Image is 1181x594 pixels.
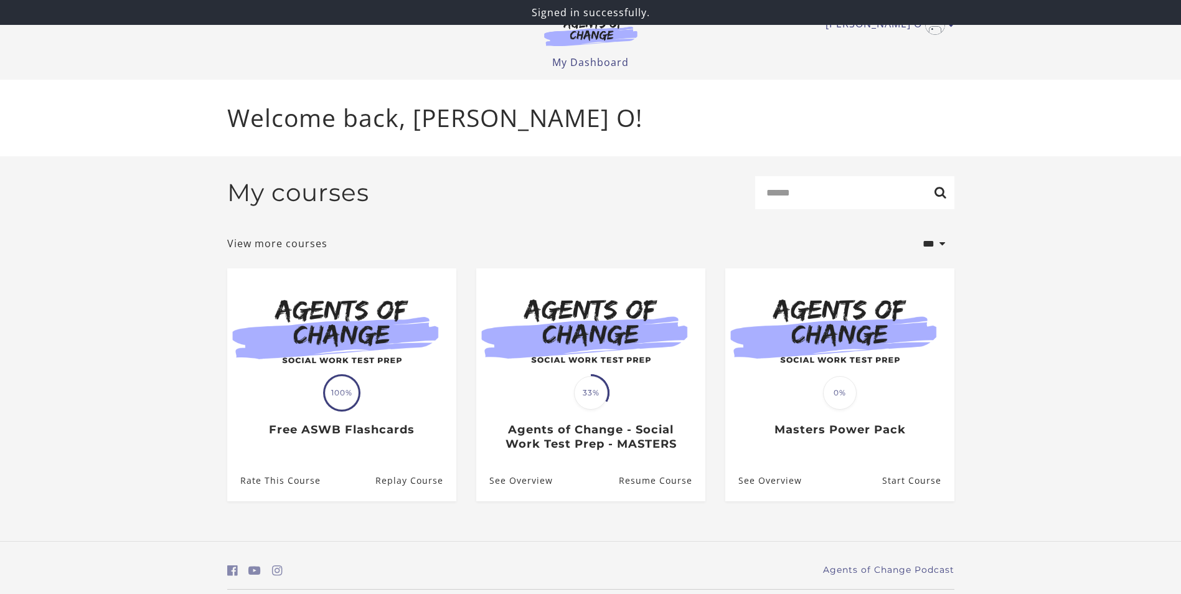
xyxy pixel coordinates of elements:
a: View more courses [227,236,327,251]
span: 33% [574,376,608,410]
a: My Dashboard [552,55,629,69]
a: Agents of Change Podcast [823,563,954,577]
i: https://www.facebook.com/groups/aswbtestprep (Open in a new window) [227,565,238,577]
p: Signed in successfully. [5,5,1176,20]
a: https://www.youtube.com/c/AgentsofChangeTestPrepbyMeaganMitchell (Open in a new window) [248,562,261,580]
a: Agents of Change - Social Work Test Prep - MASTERS: Resume Course [618,461,705,501]
a: https://www.facebook.com/groups/aswbtestprep (Open in a new window) [227,562,238,580]
h3: Masters Power Pack [738,423,941,437]
span: 100% [325,376,359,410]
h3: Free ASWB Flashcards [240,423,443,437]
a: Masters Power Pack: Resume Course [882,461,954,501]
p: Welcome back, [PERSON_NAME] O! [227,100,954,136]
i: https://www.instagram.com/agentsofchangeprep/ (Open in a new window) [272,565,283,577]
a: Free ASWB Flashcards: Rate This Course [227,461,321,501]
a: https://www.instagram.com/agentsofchangeprep/ (Open in a new window) [272,562,283,580]
h3: Agents of Change - Social Work Test Prep - MASTERS [489,423,692,451]
a: Masters Power Pack: See Overview [725,461,802,501]
h2: My courses [227,178,369,207]
img: Agents of Change Logo [531,17,651,46]
span: 0% [823,376,857,410]
a: Free ASWB Flashcards: Resume Course [375,461,456,501]
a: Toggle menu [826,15,948,35]
i: https://www.youtube.com/c/AgentsofChangeTestPrepbyMeaganMitchell (Open in a new window) [248,565,261,577]
a: Agents of Change - Social Work Test Prep - MASTERS: See Overview [476,461,553,501]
